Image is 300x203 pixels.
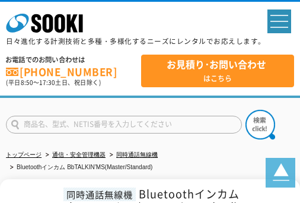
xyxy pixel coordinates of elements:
[39,78,55,87] span: 17:30
[116,151,158,158] a: 同時通話無線機
[167,58,266,71] strong: お見積り･お問い合わせ
[6,66,136,78] a: [PHONE_NUMBER]
[6,55,136,65] span: お電話でのお問い合わせは
[63,188,136,201] span: 同時通話無線機
[6,151,42,158] a: トップページ
[8,161,152,174] li: Bluetoothインカム BbTALKIN’MS(Master/Standard)
[6,116,242,134] input: 商品名、型式、NETIS番号を入力してください
[6,36,294,47] p: 日々進化する計測技術と多種・多様化するニーズにレンタルでお応えします。
[21,78,33,87] span: 8:50
[142,58,293,83] span: はこちら
[245,110,275,139] img: btn_search.png
[52,151,106,158] a: 通信・安全管理機器
[6,78,101,87] span: (平日 ～ 土日、祝日除く)
[141,55,294,87] a: お見積り･お問い合わせはこちら
[270,21,288,22] span: spMenu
